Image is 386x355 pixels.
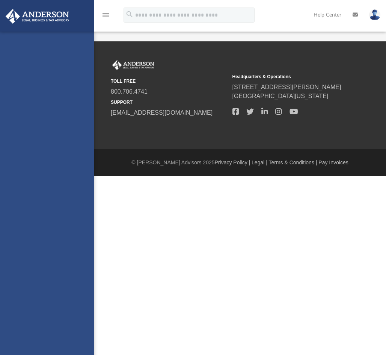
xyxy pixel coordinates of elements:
[111,60,156,70] img: Anderson Advisors Platinum Portal
[111,99,227,106] small: SUPPORT
[111,88,148,95] a: 800.706.4741
[101,14,110,20] a: menu
[369,9,380,20] img: User Pic
[269,159,317,165] a: Terms & Conditions |
[111,109,213,116] a: [EMAIL_ADDRESS][DOMAIN_NAME]
[232,73,349,80] small: Headquarters & Operations
[125,10,134,18] i: search
[101,11,110,20] i: menu
[3,9,71,24] img: Anderson Advisors Platinum Portal
[94,159,386,167] div: © [PERSON_NAME] Advisors 2025
[232,93,329,99] a: [GEOGRAPHIC_DATA][US_STATE]
[111,78,227,85] small: TOLL FREE
[215,159,250,165] a: Privacy Policy |
[232,84,341,90] a: [STREET_ADDRESS][PERSON_NAME]
[252,159,267,165] a: Legal |
[318,159,348,165] a: Pay Invoices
